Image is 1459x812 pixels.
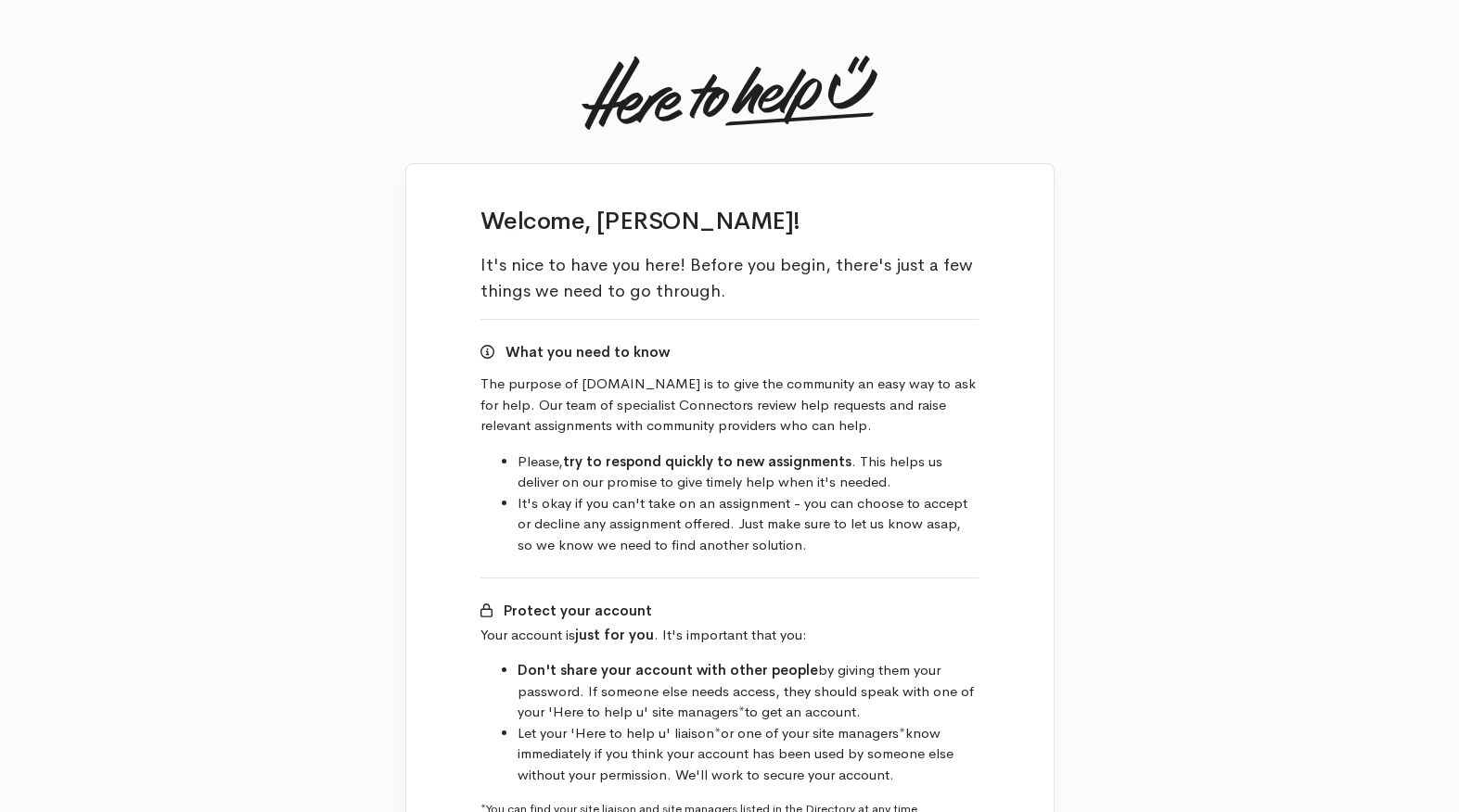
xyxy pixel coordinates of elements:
[518,723,979,786] li: Let your 'Here to help u' liaison or one of your site managers know immediately if you think your...
[575,626,654,643] b: just for you
[506,343,670,361] b: What you need to know
[518,660,979,723] li: by giving them your password. If someone else needs access, they should speak with one of your 'H...
[582,56,877,130] img: Here to help u
[504,602,652,619] b: Protect your account
[518,493,979,556] li: It's okay if you can't take on an assignment - you can choose to accept or decline any assignment...
[480,252,979,304] p: It's nice to have you here! Before you begin, there's just a few things we need to go through.
[480,209,979,235] h1: Welcome, [PERSON_NAME]!
[480,625,979,646] p: Your account is . It's important that you:
[518,661,818,679] b: Don't share your account with other people
[518,451,979,493] li: Please, . This helps us deliver on our promise to give timely help when it's needed.
[480,374,979,437] p: The purpose of [DOMAIN_NAME] is to give the community an easy way to ask for help. Our team of sp...
[563,452,851,470] b: try to respond quickly to new assignments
